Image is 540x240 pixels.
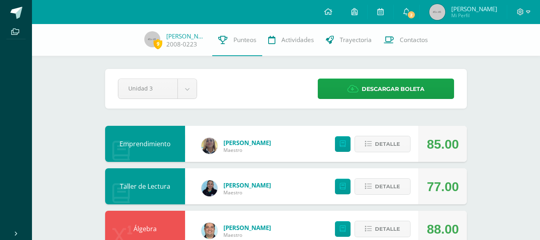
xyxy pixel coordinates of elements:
span: Maestro [223,147,271,153]
div: 85.00 [427,126,459,162]
button: Detalle [355,178,410,195]
img: 332fbdfa08b06637aa495b36705a9765.png [201,223,217,239]
span: Descargar boleta [362,79,424,99]
img: 9587b11a6988a136ca9b298a8eab0d3f.png [201,180,217,196]
span: 9 [153,39,162,49]
a: Punteos [212,24,262,56]
span: Maestro [223,232,271,238]
a: Descargar boleta [318,79,454,99]
span: Detalle [375,137,400,151]
a: 2008-0223 [166,40,197,48]
span: Detalle [375,222,400,236]
span: Trayectoria [340,36,372,44]
a: Contactos [378,24,434,56]
span: Mi Perfil [451,12,497,19]
div: 77.00 [427,169,459,205]
a: [PERSON_NAME] [223,224,271,232]
img: 45x45 [144,31,160,47]
a: [PERSON_NAME] [223,139,271,147]
div: Taller de Lectura [105,168,185,204]
span: Contactos [400,36,428,44]
span: 2 [406,10,415,19]
img: c96224e79309de7917ae934cbb5c0b01.png [201,138,217,154]
div: Emprendimiento [105,126,185,162]
span: Maestro [223,189,271,196]
a: [PERSON_NAME] [223,181,271,189]
span: Punteos [233,36,256,44]
span: Unidad 3 [128,79,167,98]
span: Actividades [281,36,314,44]
a: [PERSON_NAME] [166,32,206,40]
span: [PERSON_NAME] [451,5,497,13]
img: 45x45 [429,4,445,20]
span: Detalle [375,179,400,194]
a: Trayectoria [320,24,378,56]
button: Detalle [355,221,410,237]
a: Unidad 3 [118,79,197,99]
button: Detalle [355,136,410,152]
a: Actividades [262,24,320,56]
